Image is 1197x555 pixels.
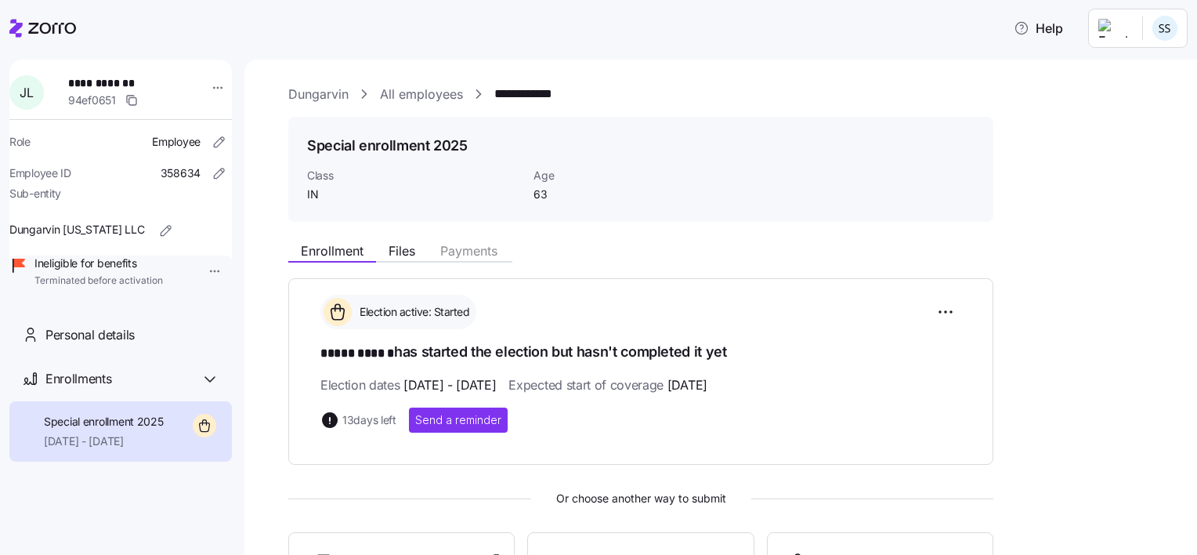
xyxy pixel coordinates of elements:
span: 63 [533,187,691,202]
span: Sub-entity [9,186,61,201]
span: Send a reminder [415,412,501,428]
span: Expected start of coverage [508,375,707,395]
span: Enrollment [301,245,363,257]
span: Enrollments [45,369,111,389]
span: Terminated before activation [34,274,163,288]
span: [DATE] - [DATE] [44,433,164,449]
span: [DATE] [667,375,707,395]
span: Employee ID [9,165,71,181]
span: Or choose another way to submit [288,490,993,507]
span: Election active: Started [355,304,469,320]
span: Election dates [320,375,496,395]
img: b3a65cbeab486ed89755b86cd886e362 [1152,16,1177,41]
span: Help [1014,19,1063,38]
span: Files [389,245,415,257]
span: IN [307,187,521,202]
span: Employee [152,134,201,150]
button: Send a reminder [409,408,508,433]
span: Ineligible for benefits [34,256,163,271]
span: 358634 [161,165,201,181]
button: Help [1001,13,1076,44]
a: All employees [380,85,463,104]
span: Age [533,168,691,183]
span: Personal details [45,325,135,345]
span: Payments [440,245,497,257]
span: Special enrollment 2025 [44,414,164,430]
img: Employer logo [1098,19,1130,38]
h1: has started the election but hasn't completed it yet [320,342,961,364]
span: [DATE] - [DATE] [403,375,496,395]
span: Class [307,168,521,183]
span: Dungarvin [US_STATE] LLC [9,222,144,238]
span: 13 days left [342,412,396,428]
span: J L [20,86,33,99]
span: 94ef0651 [68,92,116,108]
span: Role [9,134,31,150]
h1: Special enrollment 2025 [307,136,468,155]
a: Dungarvin [288,85,349,104]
